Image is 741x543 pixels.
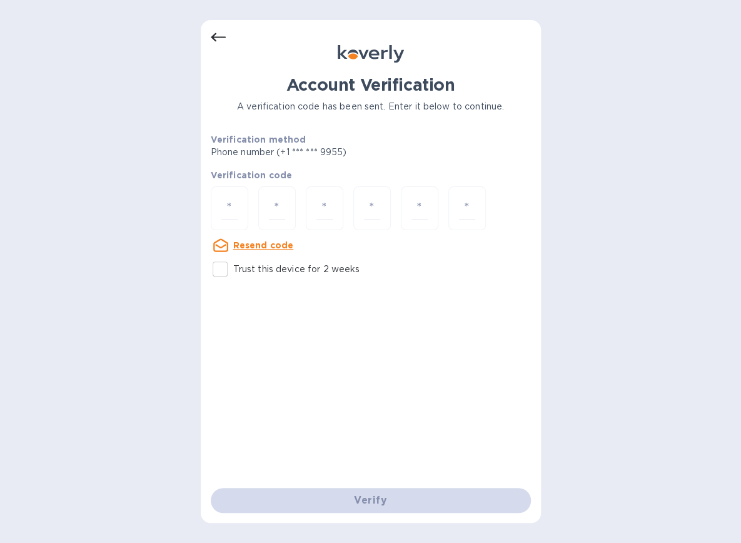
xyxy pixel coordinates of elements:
[211,75,531,95] h1: Account Verification
[211,146,443,159] p: Phone number (+1 *** *** 9955)
[211,169,531,181] p: Verification code
[211,100,531,113] p: A verification code has been sent. Enter it below to continue.
[233,263,360,276] p: Trust this device for 2 weeks
[233,240,294,250] u: Resend code
[211,134,306,145] b: Verification method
